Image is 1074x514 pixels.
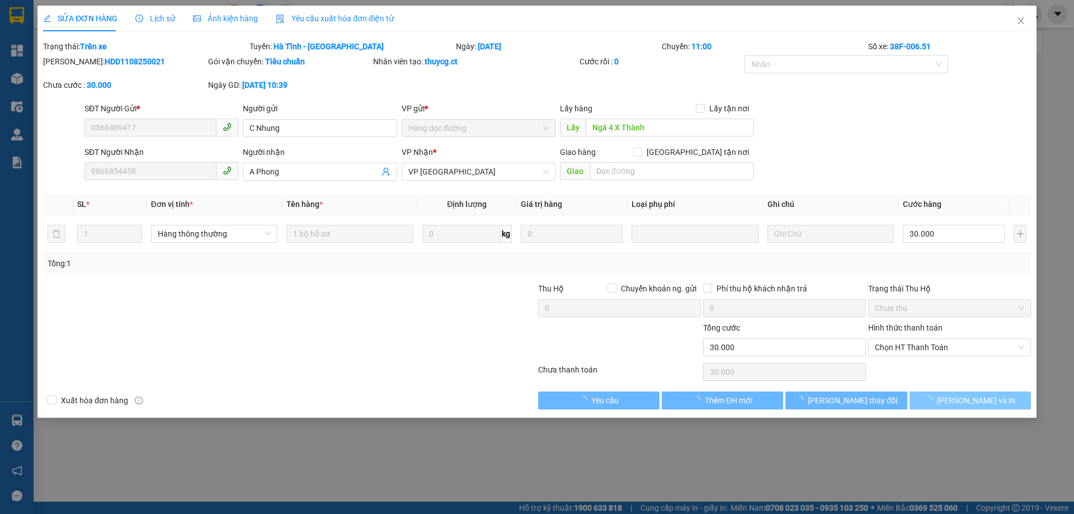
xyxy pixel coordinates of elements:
[538,284,564,293] span: Thu Hộ
[795,396,808,404] span: loading
[286,200,323,209] span: Tên hàng
[243,146,397,158] div: Người nhận
[274,42,384,51] b: Hà Tĩnh - [GEOGRAPHIC_DATA]
[48,257,414,270] div: Tổng: 1
[84,102,238,115] div: SĐT Người Gửi
[193,14,258,23] span: Ảnh kiện hàng
[248,40,455,53] div: Tuyến:
[276,14,394,23] span: Yêu cầu xuất hóa đơn điện tử
[890,42,931,51] b: 38F-006.51
[425,57,458,66] b: thuycg.ct
[580,55,742,68] div: Cước rồi :
[478,42,501,51] b: [DATE]
[521,200,562,209] span: Giá trị hàng
[560,162,590,180] span: Giao
[42,40,248,53] div: Trạng thái:
[538,392,660,409] button: Yêu cầu
[712,282,812,295] span: Phí thu hộ khách nhận trả
[408,163,549,180] span: VP Mỹ Đình
[265,57,305,66] b: Tiêu chuẩn
[80,42,107,51] b: Trên xe
[867,40,1032,53] div: Số xe:
[1014,225,1026,243] button: plus
[785,392,907,409] button: [PERSON_NAME] thay đổi
[135,397,143,404] span: info-circle
[875,339,1024,356] span: Chọn HT Thanh Toán
[868,323,943,332] label: Hình thức thanh toán
[627,194,762,215] th: Loại phụ phí
[276,15,285,23] img: icon
[586,119,753,136] input: Dọc đường
[903,200,941,209] span: Cước hàng
[808,394,897,407] span: [PERSON_NAME] thay đổi
[208,55,371,68] div: Gói vận chuyển:
[925,396,937,404] span: loading
[642,146,753,158] span: [GEOGRAPHIC_DATA] tận nơi
[373,55,577,68] div: Nhân viên tạo:
[43,14,117,23] span: SỬA ĐƠN HÀNG
[381,167,390,176] span: user-add
[501,225,512,243] span: kg
[937,394,1015,407] span: [PERSON_NAME] và In
[875,300,1024,317] span: Chưa thu
[767,225,894,243] input: Ghi Chú
[223,166,232,175] span: phone
[87,81,111,89] b: 30.000
[158,225,271,242] span: Hàng thông thường
[402,102,555,115] div: VP gửi
[662,392,783,409] button: Thêm ĐH mới
[135,15,143,22] span: clock-circle
[56,394,133,407] span: Xuất hóa đơn hàng
[455,40,661,53] div: Ngày:
[242,81,288,89] b: [DATE] 10:39
[705,394,752,407] span: Thêm ĐH mới
[208,79,371,91] div: Ngày GD:
[223,122,232,131] span: phone
[560,119,586,136] span: Lấy
[43,79,206,91] div: Chưa cước :
[590,162,753,180] input: Dọc đường
[537,364,702,383] div: Chưa thanh toán
[614,57,619,66] b: 0
[135,14,175,23] span: Lịch sử
[77,200,86,209] span: SL
[48,225,65,243] button: delete
[1018,344,1025,351] span: close-circle
[560,148,596,157] span: Giao hàng
[43,15,51,22] span: edit
[447,200,487,209] span: Định lượng
[616,282,701,295] span: Chuyển khoản ng. gửi
[691,42,712,51] b: 11:00
[402,148,433,157] span: VP Nhận
[661,40,867,53] div: Chuyến:
[591,394,619,407] span: Yêu cầu
[1005,6,1037,37] button: Close
[286,225,413,243] input: VD: Bàn, Ghế
[693,396,705,404] span: loading
[763,194,898,215] th: Ghi chú
[703,323,740,332] span: Tổng cước
[910,392,1031,409] button: [PERSON_NAME] và In
[560,104,592,113] span: Lấy hàng
[84,146,238,158] div: SĐT Người Nhận
[193,15,201,22] span: picture
[105,57,165,66] b: HDD1108250021
[1016,16,1025,25] span: close
[151,200,193,209] span: Đơn vị tính
[705,102,753,115] span: Lấy tận nơi
[43,55,206,68] div: [PERSON_NAME]:
[521,225,623,243] input: 0
[868,282,1031,295] div: Trạng thái Thu Hộ
[243,102,397,115] div: Người gửi
[579,396,591,404] span: loading
[408,120,549,136] span: Hàng dọc đường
